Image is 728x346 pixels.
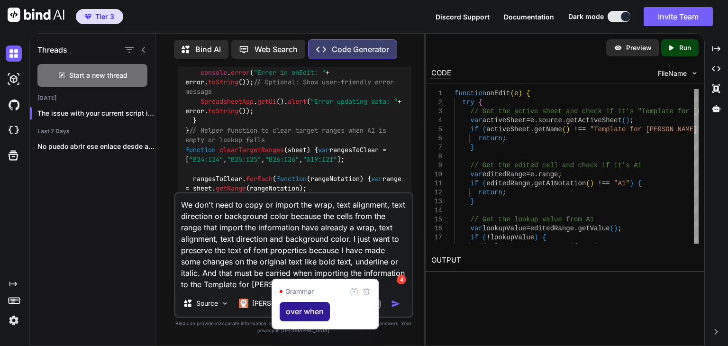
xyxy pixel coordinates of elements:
[250,59,341,67] span: // Log errors to console
[482,234,486,241] span: (
[479,135,502,142] span: return
[574,225,578,232] span: .
[431,233,442,242] div: 17
[658,69,687,78] span: FileName
[431,89,442,98] div: 1
[431,134,442,143] div: 6
[568,12,604,21] span: Dark mode
[534,126,562,133] span: getName
[455,90,486,97] span: function
[482,117,526,124] span: activeSheet
[37,142,155,151] p: No puedo abrir ese enlace desde aquí,...
[638,180,642,187] span: {
[491,234,534,241] span: lookupValue
[85,14,91,19] img: premium
[479,243,626,250] span: // Clear target ranges if A1 is empty
[479,189,502,196] span: return
[590,180,594,187] span: )
[630,180,634,187] span: )
[471,108,670,115] span: // Get the active sheet and check if it's "Templat
[618,225,622,232] span: ;
[431,116,442,125] div: 4
[471,234,479,241] span: if
[227,155,261,164] span: "B25:I25"
[310,174,360,183] span: rangeNotation
[471,162,642,169] span: // Get the edited cell and check if it's A1
[200,97,254,106] span: SpreadsheetApp
[391,299,400,309] img: icon
[526,117,530,124] span: =
[189,155,223,164] span: "B24:I24"
[37,44,67,55] h1: Threads
[6,46,22,62] img: darkChat
[471,144,474,151] span: }
[626,117,629,124] span: )
[239,299,248,308] img: Claude 4 Sonnet
[216,184,246,193] span: getRange
[502,189,506,196] span: ;
[288,97,307,106] span: alert
[562,126,566,133] span: (
[482,126,486,133] span: (
[303,155,337,164] span: "A19:I21"
[219,146,284,154] span: clearTargetRanges
[471,225,482,232] span: var
[185,146,216,154] span: function
[482,180,486,187] span: (
[622,117,626,124] span: (
[30,127,155,135] h2: Last 7 Days
[431,197,442,206] div: 13
[431,98,442,107] div: 2
[6,312,22,328] img: settings
[185,78,398,96] span: // Optional: Show user-friendly error message
[471,171,482,178] span: var
[530,180,534,187] span: .
[514,90,518,97] span: e
[574,126,586,133] span: !==
[526,90,530,97] span: {
[221,300,229,308] img: Pick Models
[486,126,530,133] span: activeSheet
[562,117,566,124] span: .
[504,12,554,22] button: Documentation
[504,13,554,21] span: Documentation
[174,320,413,334] p: Bind can provide inaccurate information, including about people. Always double-check its answers....
[431,125,442,134] div: 5
[431,179,442,188] div: 11
[6,71,22,87] img: darkAi-studio
[534,171,538,178] span: .
[95,12,114,21] span: Tier 3
[510,90,514,97] span: (
[526,225,530,232] span: =
[431,188,442,197] div: 12
[538,117,562,124] span: source
[679,43,691,53] p: Run
[265,155,299,164] span: "B26:I26"
[276,174,307,183] span: function
[431,242,442,251] div: 18
[30,94,155,102] h2: [DATE]
[431,161,442,170] div: 9
[644,7,713,26] button: Invite Team
[538,171,558,178] span: range
[431,170,442,179] div: 10
[486,90,510,97] span: onEdit
[208,78,238,86] span: toString
[208,107,238,115] span: toString
[586,180,590,187] span: (
[482,171,526,178] span: editedRange
[530,126,534,133] span: .
[197,59,216,67] span: catch
[598,180,610,187] span: !==
[534,180,586,187] span: getA1Notation
[542,234,546,241] span: {
[431,206,442,215] div: 14
[471,180,479,187] span: if
[318,146,329,154] span: var
[566,126,570,133] span: )
[530,117,534,124] span: e
[195,44,221,55] p: Bind AI
[471,198,474,205] span: }
[231,68,250,77] span: error
[255,44,298,55] p: Web Search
